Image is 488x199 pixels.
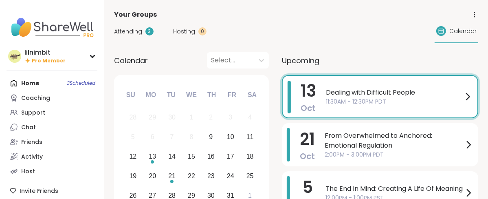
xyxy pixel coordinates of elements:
[129,170,136,181] div: 19
[227,131,234,142] div: 10
[168,112,176,123] div: 30
[241,109,259,126] div: Not available Saturday, October 4th, 2025
[8,50,21,63] img: lilnimbit
[301,80,316,102] span: 13
[7,164,97,179] a: Host
[227,151,234,162] div: 17
[222,128,239,146] div: Choose Friday, October 10th, 2025
[183,128,200,146] div: Not available Wednesday, October 8th, 2025
[168,151,176,162] div: 14
[202,167,220,185] div: Choose Thursday, October 23rd, 2025
[114,27,142,36] span: Attending
[190,112,193,123] div: 1
[168,170,176,181] div: 21
[131,131,135,142] div: 5
[282,55,319,66] span: Upcoming
[173,27,195,36] span: Hosting
[246,151,254,162] div: 18
[7,184,97,198] div: Invite Friends
[163,128,181,146] div: Not available Tuesday, October 7th, 2025
[209,131,213,142] div: 9
[122,86,140,104] div: Su
[207,170,215,181] div: 23
[300,150,315,162] span: Oct
[124,128,142,146] div: Not available Sunday, October 5th, 2025
[149,112,156,123] div: 29
[248,112,252,123] div: 4
[209,112,213,123] div: 2
[142,86,160,104] div: Mo
[229,112,232,123] div: 3
[326,97,463,106] span: 11:30AM - 12:30PM PDT
[170,131,174,142] div: 7
[303,176,313,199] span: 5
[222,167,239,185] div: Choose Friday, October 24th, 2025
[129,151,136,162] div: 12
[163,167,181,185] div: Choose Tuesday, October 21st, 2025
[163,109,181,126] div: Not available Tuesday, September 30th, 2025
[129,112,136,123] div: 28
[202,148,220,166] div: Choose Thursday, October 16th, 2025
[207,151,215,162] div: 16
[114,55,148,66] span: Calendar
[301,102,316,114] span: Oct
[203,86,221,104] div: Th
[21,168,35,176] div: Host
[124,148,142,166] div: Choose Sunday, October 12th, 2025
[325,131,464,150] span: From Overwhelmed to Anchored: Emotional Regulation
[144,128,161,146] div: Not available Monday, October 6th, 2025
[7,105,97,120] a: Support
[243,86,261,104] div: Sa
[198,27,207,35] div: 0
[124,109,142,126] div: Not available Sunday, September 28th, 2025
[246,131,254,142] div: 11
[223,86,241,104] div: Fr
[190,131,193,142] div: 8
[188,151,195,162] div: 15
[21,109,45,117] div: Support
[222,148,239,166] div: Choose Friday, October 17th, 2025
[24,48,66,57] div: lilnimbit
[144,109,161,126] div: Not available Monday, September 29th, 2025
[124,167,142,185] div: Choose Sunday, October 19th, 2025
[114,10,157,20] span: Your Groups
[144,148,161,166] div: Choose Monday, October 13th, 2025
[7,13,97,42] img: ShareWell Nav Logo
[162,86,180,104] div: Tu
[246,170,254,181] div: 25
[326,88,463,97] span: Dealing with Difficult People
[202,128,220,146] div: Choose Thursday, October 9th, 2025
[241,148,259,166] div: Choose Saturday, October 18th, 2025
[183,167,200,185] div: Choose Wednesday, October 22nd, 2025
[182,86,200,104] div: We
[7,149,97,164] a: Activity
[145,27,154,35] div: 3
[21,124,36,132] div: Chat
[32,57,66,64] span: Pro Member
[7,91,97,105] a: Coaching
[222,109,239,126] div: Not available Friday, October 3rd, 2025
[325,184,464,194] span: The End In Mind: Creating A Life Of Meaning
[7,120,97,135] a: Chat
[241,128,259,146] div: Choose Saturday, October 11th, 2025
[325,150,464,159] span: 2:00PM - 3:00PM PDT
[21,94,50,102] div: Coaching
[163,148,181,166] div: Choose Tuesday, October 14th, 2025
[300,128,315,150] span: 21
[21,153,43,161] div: Activity
[149,170,156,181] div: 20
[241,167,259,185] div: Choose Saturday, October 25th, 2025
[149,151,156,162] div: 13
[202,109,220,126] div: Not available Thursday, October 2nd, 2025
[449,27,477,35] span: Calendar
[21,138,42,146] div: Friends
[7,135,97,149] a: Friends
[188,170,195,181] div: 22
[183,148,200,166] div: Choose Wednesday, October 15th, 2025
[227,170,234,181] div: 24
[144,167,161,185] div: Choose Monday, October 20th, 2025
[151,131,154,142] div: 6
[183,109,200,126] div: Not available Wednesday, October 1st, 2025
